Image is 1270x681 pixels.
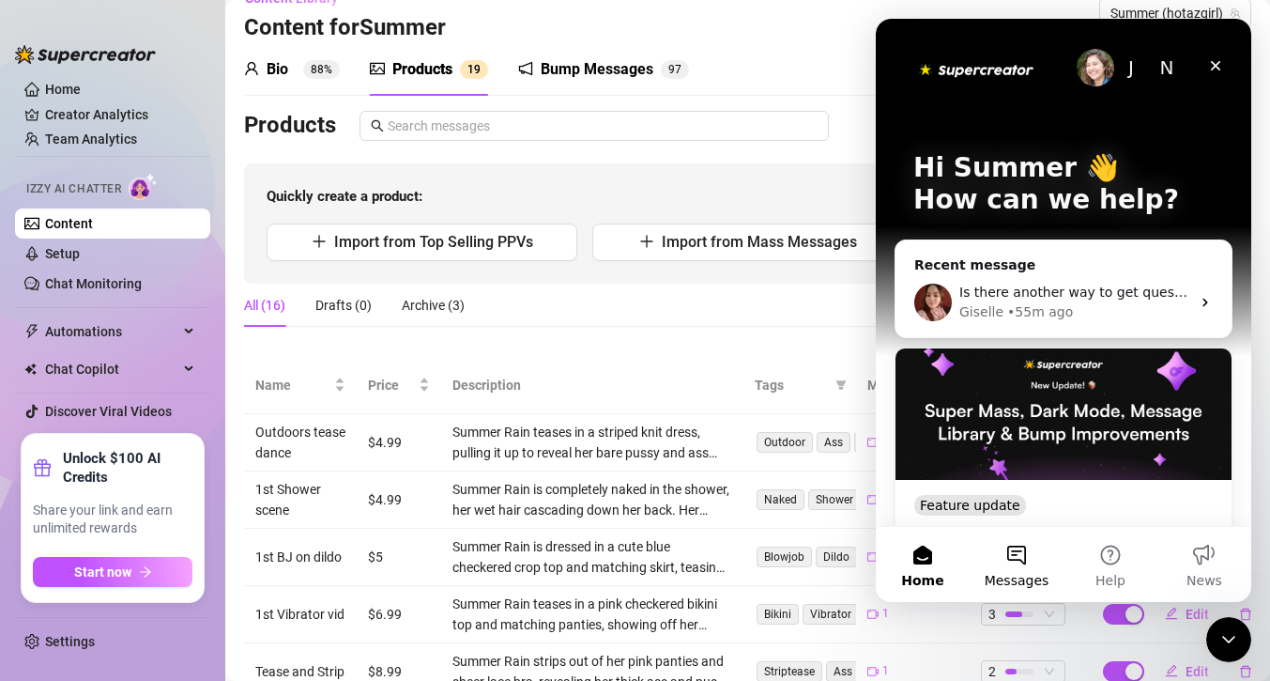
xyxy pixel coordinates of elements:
[20,330,356,461] img: Super Mass, Dark Mode, Message Library & Bump Improvements
[94,508,188,583] button: Messages
[803,604,859,625] span: Vibrator
[452,594,732,635] div: Summer Rain teases in a pink checkered bikini top and matching panties, showing off her busty tit...
[33,557,192,587] button: Start nowarrow-right
[244,111,336,141] h3: Products
[255,375,330,395] span: Name
[45,100,195,130] a: Creator Analytics
[882,605,889,623] span: 1
[74,565,131,580] span: Start now
[757,489,804,510] span: Naked
[45,82,81,97] a: Home
[668,63,675,76] span: 9
[1150,599,1224,629] button: Edit
[19,329,357,587] div: Super Mass, Dark Mode, Message Library & Bump ImprovementsFeature update
[311,555,346,568] span: News
[854,432,900,453] span: Pussy
[357,529,441,586] td: $5
[876,19,1251,602] iframe: Intercom live chat
[33,502,192,538] span: Share your link and earn unlimited rewards
[816,547,857,567] span: Dildo
[15,45,156,64] img: logo-BBDzfeDw.svg
[368,375,415,395] span: Price
[592,224,903,261] button: Import from Mass Messages
[988,604,996,625] span: 3
[45,132,137,147] a: Team Analytics
[867,609,879,620] span: video-camera
[282,508,375,583] button: News
[357,586,441,643] td: $6.99
[357,357,441,414] th: Price
[357,472,441,529] td: $4.99
[370,61,385,76] span: picture
[371,119,384,132] span: search
[24,363,37,376] img: Chat Copilot
[244,529,357,586] td: 1st BJ on dildo
[33,458,52,477] span: gift
[867,437,879,448] span: video-camera
[220,555,250,568] span: Help
[267,188,422,205] strong: Quickly create a product:
[24,324,39,339] span: thunderbolt
[323,30,357,64] div: Close
[45,317,178,347] span: Automations
[518,61,533,76] span: notification
[1165,607,1178,620] span: edit
[388,116,818,136] input: Search messages
[244,61,259,76] span: user
[1186,607,1209,622] span: Edit
[1230,8,1241,19] span: team
[867,666,879,677] span: video-camera
[452,422,732,463] div: Summer Rain teases in a striped knit dress, pulling it up to reveal her bare pussy and ass outdoo...
[244,13,446,43] h3: Content for Summer
[63,449,192,487] strong: Unlock $100 AI Credits
[129,173,158,200] img: AI Chatter
[244,414,357,472] td: Outdoors tease dance
[25,555,68,568] span: Home
[661,60,689,79] sup: 97
[315,295,372,316] div: Drafts (0)
[392,58,452,81] div: Products
[402,295,465,316] div: Archive (3)
[84,284,128,303] div: Giselle
[639,234,654,249] span: plus
[757,432,813,453] span: Outdoor
[743,357,856,414] th: Tags
[817,432,850,453] span: Ass
[662,233,857,251] span: Import from Mass Messages
[188,508,282,583] button: Help
[267,224,577,261] button: Import from Top Selling PPVs
[757,604,799,625] span: Bikini
[452,479,732,520] div: Summer Rain is completely naked in the shower, her wet hair cascading down her back. Her perky ti...
[755,375,828,395] span: Tags
[474,63,481,76] span: 9
[1165,664,1178,677] span: edit
[26,180,121,198] span: Izzy AI Chatter
[244,295,285,316] div: All (16)
[244,586,357,643] td: 1st Vibrator vid
[109,555,174,568] span: Messages
[244,357,357,414] th: Name
[312,234,327,249] span: plus
[1239,665,1252,678] span: delete
[357,414,441,472] td: $4.99
[303,60,340,79] sup: 88%
[867,375,942,395] span: Media
[867,551,879,563] span: video-camera
[267,58,288,81] div: Bio
[541,58,653,81] div: Bump Messages
[882,662,889,680] span: 1
[1239,608,1252,621] span: delete
[832,371,850,399] span: filter
[460,60,488,79] sup: 19
[139,565,152,579] span: arrow-right
[1186,664,1209,679] span: Edit
[835,379,847,391] span: filter
[45,634,95,649] a: Settings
